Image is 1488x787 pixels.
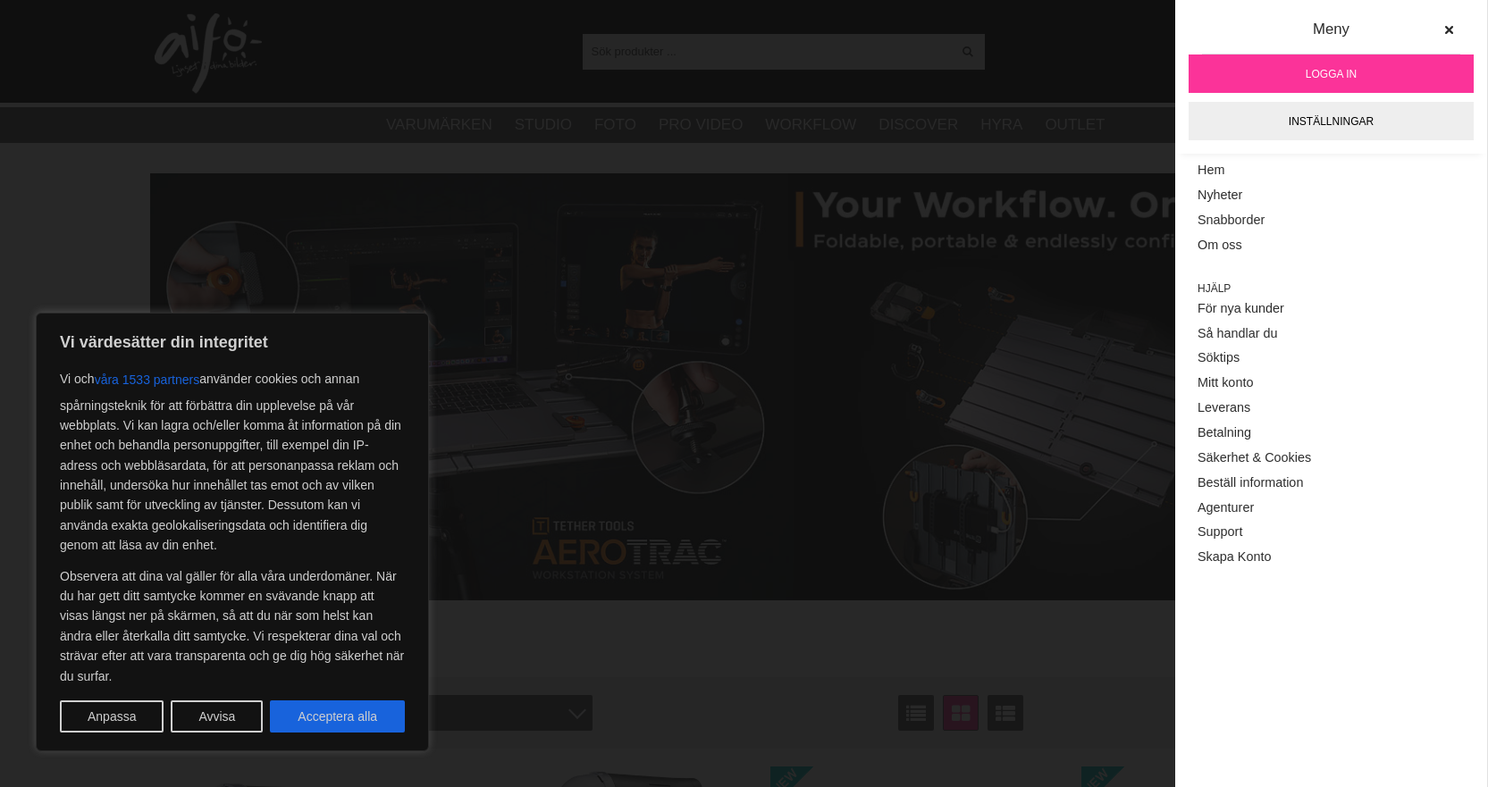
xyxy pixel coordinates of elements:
a: Varumärken [386,113,492,137]
div: Vi värdesätter din integritet [36,313,429,751]
a: Betalning [1198,421,1465,446]
p: Observera att dina val gäller för alla våra underdomäner. När du har gett ditt samtycke kommer en... [60,566,405,686]
button: våra 1533 partners [95,364,200,396]
a: Säkerhet & Cookies [1198,446,1465,471]
span: Logga in [1306,66,1357,82]
img: logo.png [155,13,262,94]
a: Utökad listvisning [988,695,1023,731]
a: Hyra [980,113,1022,137]
a: För nya kunder [1198,297,1465,322]
a: Skapa Konto [1198,545,1465,570]
a: Logga in [1189,54,1474,93]
input: Sök produkter ... [583,38,952,64]
a: Workflow [765,113,856,137]
a: Beställ information [1198,471,1465,496]
button: Acceptera alla [270,700,405,733]
a: Så handlar du [1198,321,1465,346]
button: Anpassa [60,700,164,733]
a: Pro Video [659,113,743,137]
p: Vi värdesätter din integritet [60,331,405,353]
img: Annons:007 banner-header-aerotrac-1390x500.jpg [150,173,1339,600]
div: Meny [1202,18,1460,54]
a: Studio [515,113,572,137]
a: Mitt konto [1198,371,1465,396]
a: Support [1198,520,1465,545]
div: Filter [351,695,593,731]
p: Vi och använder cookies och annan spårningsteknik för att förbättra din upplevelse på vår webbpla... [60,364,405,556]
a: Foto [594,113,636,137]
a: Inställningar [1189,102,1474,140]
a: Fönstervisning [943,695,979,731]
a: Outlet [1045,113,1105,137]
span: Hjälp [1198,280,1465,297]
a: Hem [1198,158,1465,183]
a: Listvisning [898,695,934,731]
a: Söktips [1198,346,1465,371]
a: Agenturer [1198,496,1465,521]
a: Discover [879,113,958,137]
a: Om oss [1198,233,1465,258]
a: Leverans [1198,396,1465,421]
a: Nyheter [1198,183,1465,208]
button: Avvisa [171,700,263,733]
a: Snabborder [1198,208,1465,233]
